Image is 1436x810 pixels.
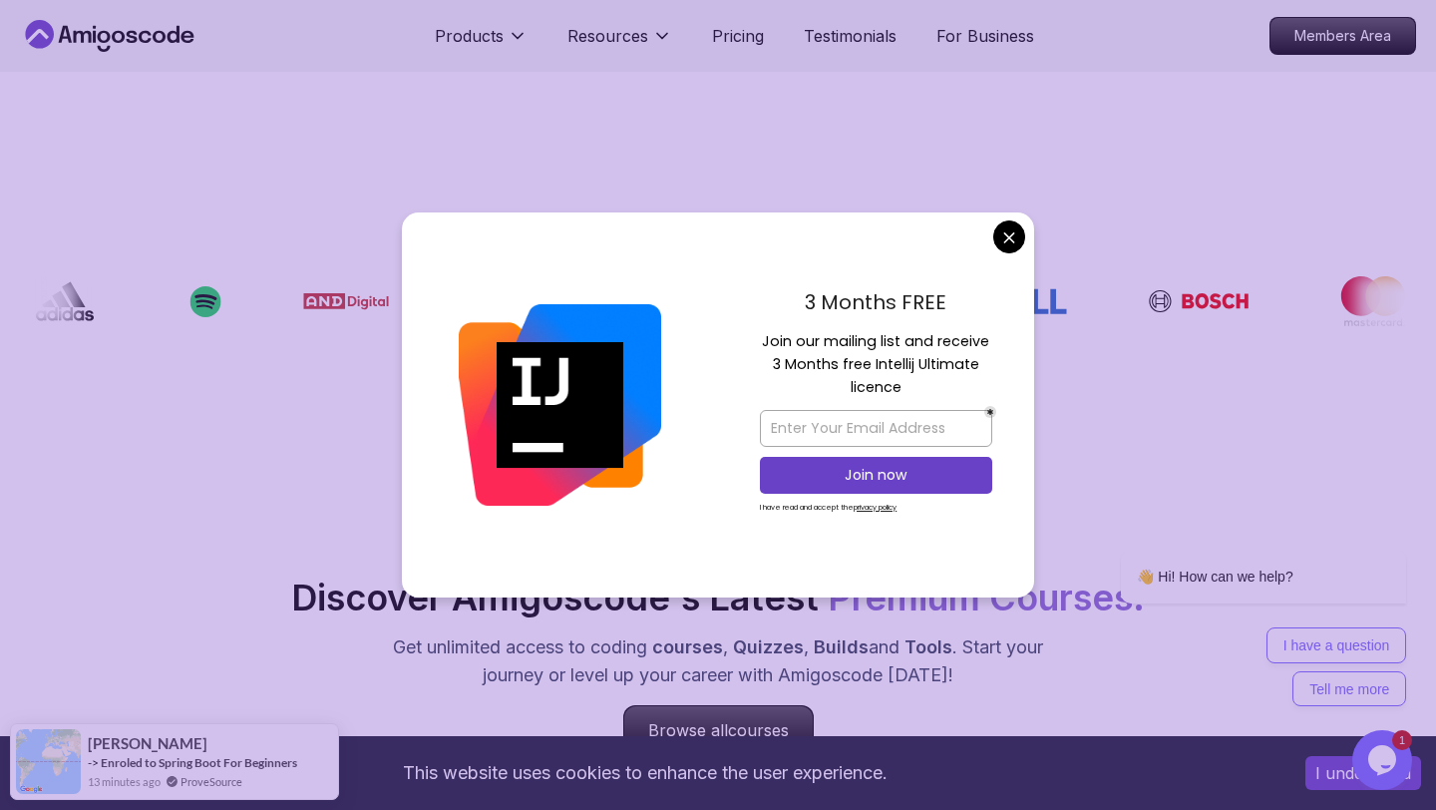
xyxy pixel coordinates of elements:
[88,773,161,790] span: 13 minutes ago
[1352,730,1416,790] iframe: chat widget
[712,24,764,48] a: Pricing
[180,773,242,790] a: ProveSource
[291,578,1145,617] h2: Discover Amigoscode's Latest
[383,633,1053,689] p: Get unlimited access to coding , , and . Start your journey or level up your career with Amigosco...
[1269,17,1416,55] a: Members Area
[567,24,648,48] p: Resources
[1305,756,1421,790] button: Accept cookies
[624,706,813,754] p: Browse all
[814,636,869,657] span: Builds
[828,576,1145,619] span: Premium Courses!
[728,720,789,740] span: courses
[936,24,1034,48] a: For Business
[567,24,672,64] button: Resources
[435,24,528,64] button: Products
[435,24,504,48] p: Products
[20,220,1416,244] p: OUR AMIGO STUDENTS WORK IN TOP COMPANIES
[733,636,804,657] span: Quizzes
[16,729,81,794] img: provesource social proof notification image
[804,24,897,48] a: Testimonials
[101,755,297,770] a: Enroled to Spring Boot For Beginners
[623,705,814,755] a: Browse allcourses
[1057,392,1416,720] iframe: chat widget
[15,751,1275,795] div: This website uses cookies to enhance the user experience.
[1270,18,1415,54] p: Members Area
[88,755,99,770] span: ->
[904,636,952,657] span: Tools
[652,636,723,657] span: courses
[88,735,207,752] span: [PERSON_NAME]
